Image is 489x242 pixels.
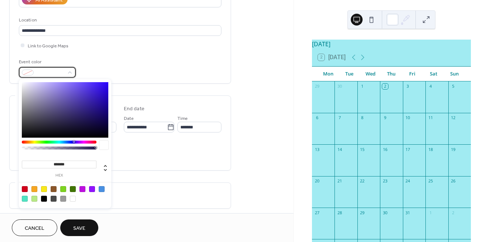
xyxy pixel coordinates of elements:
[382,210,388,215] div: 30
[360,67,381,81] div: Wed
[22,196,28,202] div: #50E3C2
[337,115,342,121] div: 7
[428,84,433,89] div: 4
[381,67,402,81] div: Thu
[41,186,47,192] div: #F8E71C
[318,67,339,81] div: Mon
[337,210,342,215] div: 28
[360,147,365,152] div: 15
[312,40,471,48] div: [DATE]
[22,174,96,178] label: hex
[314,178,320,184] div: 20
[405,84,411,89] div: 3
[314,147,320,152] div: 13
[405,210,411,215] div: 31
[22,186,28,192] div: #D0021B
[360,115,365,121] div: 8
[451,210,456,215] div: 2
[314,210,320,215] div: 27
[428,178,433,184] div: 25
[444,67,465,81] div: Sun
[423,67,444,81] div: Sat
[51,186,57,192] div: #8B572A
[51,196,57,202] div: #4A4A4A
[31,186,37,192] div: #F5A623
[402,67,423,81] div: Fri
[99,186,105,192] div: #4A90E2
[337,84,342,89] div: 30
[70,196,76,202] div: #FFFFFF
[314,84,320,89] div: 29
[337,178,342,184] div: 21
[31,196,37,202] div: #B8E986
[124,105,145,113] div: End date
[451,84,456,89] div: 5
[382,147,388,152] div: 16
[405,178,411,184] div: 24
[451,178,456,184] div: 26
[339,67,360,81] div: Tue
[405,115,411,121] div: 10
[12,219,57,236] button: Cancel
[25,225,44,232] span: Cancel
[428,115,433,121] div: 11
[428,210,433,215] div: 1
[337,147,342,152] div: 14
[177,115,188,122] span: Time
[19,58,74,66] div: Event color
[89,186,95,192] div: #9013FE
[73,225,85,232] span: Save
[60,196,66,202] div: #9B9B9B
[382,115,388,121] div: 9
[314,115,320,121] div: 6
[79,186,85,192] div: #BD10E0
[428,147,433,152] div: 18
[60,186,66,192] div: #7ED321
[405,147,411,152] div: 17
[382,84,388,89] div: 2
[360,84,365,89] div: 1
[360,210,365,215] div: 29
[451,147,456,152] div: 19
[19,16,220,24] div: Location
[41,196,47,202] div: #000000
[451,115,456,121] div: 12
[60,219,98,236] button: Save
[28,42,68,50] span: Link to Google Maps
[360,178,365,184] div: 22
[124,115,134,122] span: Date
[70,186,76,192] div: #417505
[382,178,388,184] div: 23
